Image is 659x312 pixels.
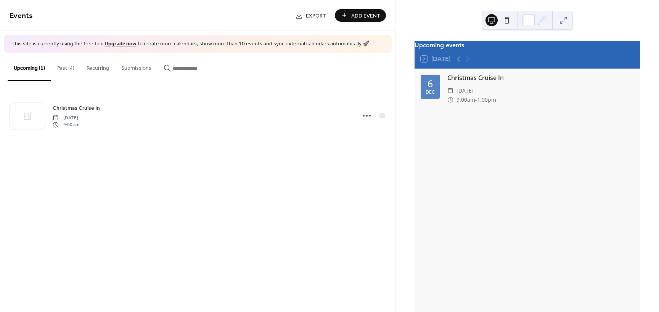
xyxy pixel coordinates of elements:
span: Add Event [351,12,380,20]
div: Christmas Cruise In [447,73,634,82]
span: 9:00 am [53,122,79,128]
button: Submissions [115,53,158,80]
button: Recurring [80,53,115,80]
span: - [475,95,477,104]
div: Upcoming events [415,41,640,50]
a: Upgrade now [104,39,137,49]
a: Christmas Cruise In [53,104,100,112]
div: 6 [428,79,433,88]
button: Upcoming (1) [8,53,51,81]
div: ​ [447,86,453,95]
span: 9:00am [456,95,475,104]
a: Export [289,9,332,22]
div: Dec [426,90,435,95]
span: 1:00pm [477,95,496,104]
span: This site is currently using the free tier. to create more calendars, show more than 10 events an... [11,40,369,48]
div: ​ [447,95,453,104]
span: Export [306,12,326,20]
button: Add Event [335,9,386,22]
span: Christmas Cruise In [53,104,100,112]
span: [DATE] [53,114,79,121]
span: Events [10,8,33,23]
button: Past (4) [51,53,80,80]
span: [DATE] [456,86,474,95]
